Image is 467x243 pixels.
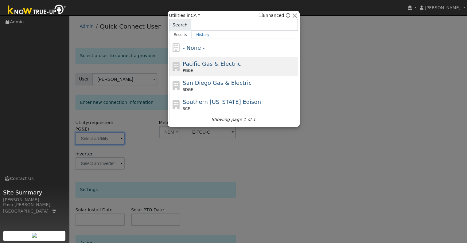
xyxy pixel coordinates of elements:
[3,202,66,214] div: Paso [PERSON_NAME], [GEOGRAPHIC_DATA]
[32,233,37,238] img: retrieve
[5,3,69,17] img: Know True-Up
[183,61,241,67] span: Pacific Gas & Electric
[192,31,214,38] a: History
[259,12,284,19] label: Enhanced
[52,209,57,214] a: Map
[286,13,290,18] a: Enhanced Providers
[183,45,204,51] span: - None -
[169,31,192,38] a: Results
[183,99,261,105] span: Southern [US_STATE] Edison
[259,12,290,19] span: Show enhanced providers
[3,197,66,203] div: [PERSON_NAME]
[183,80,251,86] span: San Diego Gas & Electric
[183,106,190,112] span: SCE
[169,12,200,19] span: Utilities in
[211,116,255,123] i: Showing page 1 of 1
[425,5,461,10] span: [PERSON_NAME]
[183,68,193,73] span: PG&E
[169,19,191,31] span: Search
[3,188,66,197] span: Site Summary
[191,13,200,18] a: CA
[259,13,263,17] input: Enhanced
[183,87,193,92] span: SDGE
